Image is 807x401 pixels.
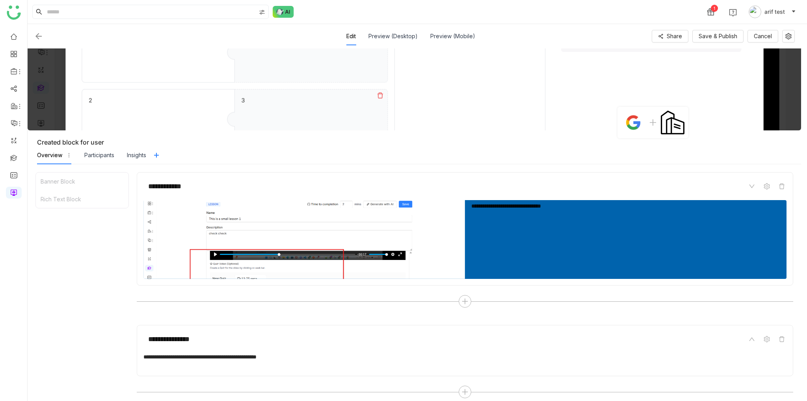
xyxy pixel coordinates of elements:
[368,27,418,45] div: Preview (Desktop)
[259,9,265,15] img: search-type.svg
[729,9,737,17] img: help.svg
[36,190,128,208] div: Rich Text Block
[711,5,718,12] div: 1
[749,6,761,18] img: avatar
[692,30,744,43] button: Save & Publish
[430,27,475,45] div: Preview (Mobile)
[37,151,62,160] div: Overview
[652,30,688,43] button: Share
[37,138,801,146] div: Created block for user
[764,7,785,16] span: arif test
[699,32,737,41] span: Save & Publish
[747,6,798,18] button: arif test
[667,32,682,41] span: Share
[127,151,146,160] div: Insights
[754,32,772,41] span: Cancel
[84,151,114,160] div: Participants
[747,30,778,43] button: Cancel
[34,32,43,41] img: back.svg
[273,6,294,18] img: ask-buddy-normal.svg
[346,27,356,45] div: Edit
[143,200,465,279] img: 68b6c08148c02634abf14926
[36,173,128,190] div: Banner Block
[7,6,21,20] img: logo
